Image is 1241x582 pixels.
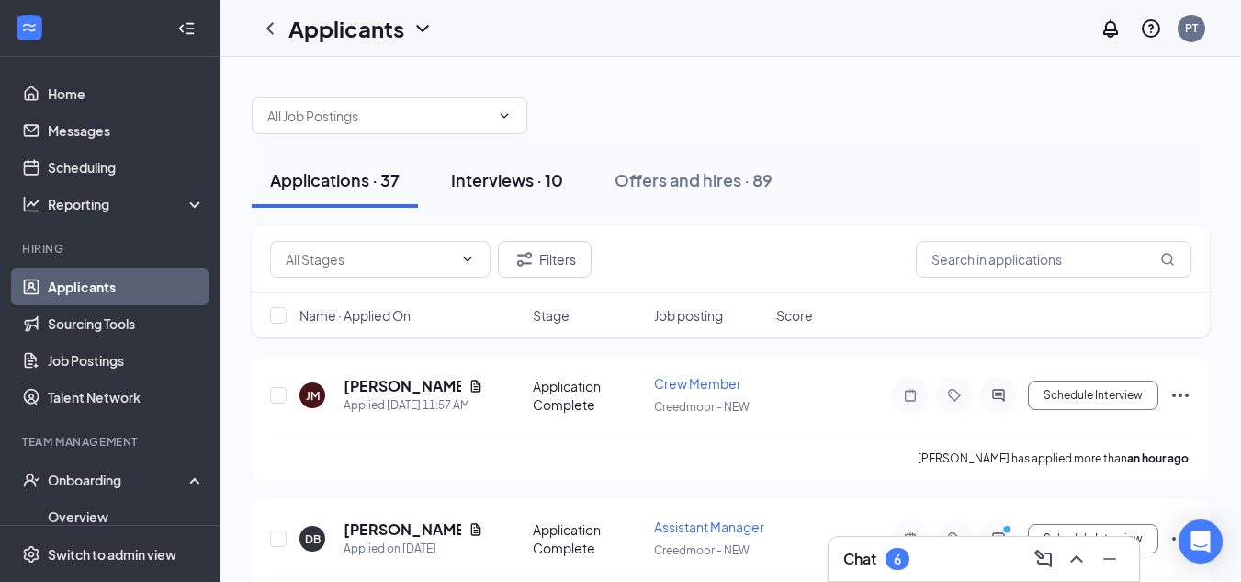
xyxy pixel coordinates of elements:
[48,195,206,213] div: Reporting
[498,241,592,278] button: Filter Filters
[1140,17,1162,40] svg: QuestionInfo
[1099,548,1121,570] svg: Minimize
[48,545,176,564] div: Switch to admin view
[460,252,475,267] svg: ChevronDown
[987,388,1010,403] svg: ActiveChat
[299,306,411,325] span: Name · Applied On
[533,520,644,557] div: Application Complete
[177,19,196,38] svg: Collapse
[270,168,400,191] div: Applications · 37
[654,306,723,325] span: Job posting
[468,379,483,394] svg: Document
[48,305,205,342] a: Sourcing Tools
[48,149,205,186] a: Scheduling
[899,388,921,403] svg: Note
[412,17,434,40] svg: ChevronDown
[1028,381,1158,410] button: Schedule Interview
[654,375,741,392] span: Crew Member
[1095,544,1124,574] button: Minimize
[918,451,1191,466] p: [PERSON_NAME] has applied more than .
[306,388,320,404] div: JM
[843,549,876,569] h3: Chat
[1066,548,1088,570] svg: ChevronUp
[615,168,773,191] div: Offers and hires · 89
[48,471,189,489] div: Onboarding
[20,18,39,37] svg: WorkstreamLogo
[1100,17,1122,40] svg: Notifications
[22,195,40,213] svg: Analysis
[267,106,490,126] input: All Job Postings
[344,376,461,396] h5: [PERSON_NAME]
[259,17,281,40] svg: ChevronLeft
[48,342,205,379] a: Job Postings
[48,75,205,112] a: Home
[894,552,901,567] div: 6
[48,268,205,305] a: Applicants
[48,498,205,535] a: Overview
[22,434,201,450] div: Team Management
[305,531,321,547] div: DB
[1179,519,1223,564] div: Open Intercom Messenger
[654,543,750,557] span: Creedmoor - NEW
[22,471,40,489] svg: UserCheck
[1032,548,1055,570] svg: ComposeMessage
[943,388,965,403] svg: Tag
[513,248,536,270] svg: Filter
[1169,528,1191,550] svg: Ellipses
[654,400,750,414] span: Creedmoor - NEW
[286,249,453,269] input: All Stages
[48,379,205,416] a: Talent Network
[344,519,461,540] h5: [PERSON_NAME]
[943,531,965,546] svg: Tag
[22,241,201,257] div: Hiring
[1185,20,1198,36] div: PT
[998,524,1021,539] svg: PrimaryDot
[987,531,1010,546] svg: ActiveChat
[1029,544,1058,574] button: ComposeMessage
[899,531,921,546] svg: Note
[48,112,205,149] a: Messages
[344,540,483,558] div: Applied on [DATE]
[1028,524,1158,553] button: Schedule Interview
[468,522,483,537] svg: Document
[916,241,1191,278] input: Search in applications
[344,396,483,415] div: Applied [DATE] 11:57 AM
[451,168,563,191] div: Interviews · 10
[1169,384,1191,406] svg: Ellipses
[497,108,512,123] svg: ChevronDown
[1160,252,1175,267] svg: MagnifyingGlass
[654,519,764,535] span: Assistant Manager
[1127,451,1189,465] b: an hour ago
[1062,544,1091,574] button: ChevronUp
[533,377,644,414] div: Application Complete
[776,306,813,325] span: Score
[533,306,570,325] span: Stage
[22,545,40,564] svg: Settings
[288,13,404,44] h1: Applicants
